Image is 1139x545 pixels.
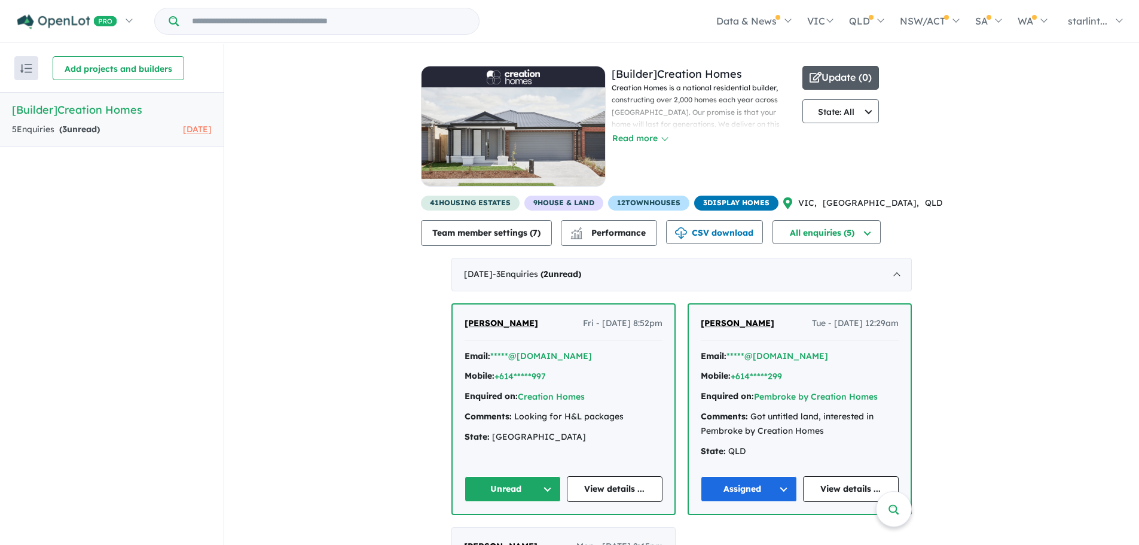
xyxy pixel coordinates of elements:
a: View details ... [803,476,899,502]
img: Creation Homes [487,69,541,84]
button: Read more [612,132,668,145]
strong: Email: [465,351,490,361]
span: VIC , [798,196,817,211]
span: - 3 Enquir ies [493,269,581,279]
span: Tue - [DATE] 12:29am [812,316,899,331]
button: All enquiries (5) [772,220,881,244]
button: Team member settings (7) [421,220,552,246]
span: 3 Display Homes [694,196,778,211]
span: 41 housing estates [421,196,520,211]
span: 2 [543,269,548,279]
span: [GEOGRAPHIC_DATA] , [823,196,919,211]
strong: Mobile: [465,370,494,381]
input: Try estate name, suburb, builder or developer [181,8,477,34]
span: 12 Townhouses [608,196,689,211]
button: Pembroke by Creation Homes [754,391,878,403]
strong: ( unread) [541,269,581,279]
a: [PERSON_NAME] [701,316,774,331]
span: 7 [533,227,538,238]
a: View details ... [567,476,663,502]
strong: State: [465,431,490,442]
img: line-chart.svg [571,227,582,234]
strong: Enquired on: [701,391,754,401]
span: 9 House & Land [524,196,603,211]
div: 5 Enquir ies [12,123,100,137]
a: [PERSON_NAME] [465,316,538,331]
span: 3 [62,124,67,135]
button: Creation Homes [518,391,585,403]
div: Looking for H&L packages [465,410,662,424]
span: starlint... [1068,15,1107,27]
div: [DATE] [451,258,912,291]
a: Creation Homes [518,391,585,402]
div: QLD [701,444,899,459]
button: Add projects and builders [53,56,184,80]
strong: Enquired on: [465,391,518,401]
strong: State: [701,446,726,456]
img: sort.svg [20,64,32,73]
p: Creation Homes is a national residential builder, constructing over 2,000 homes each year across ... [612,82,796,216]
button: Performance [561,220,657,246]
img: download icon [675,227,687,239]
img: bar-chart.svg [570,231,582,239]
strong: Comments: [465,411,512,422]
strong: Mobile: [701,370,731,381]
div: Got untitled land, interested in Pembroke by Creation Homes [701,410,899,439]
button: Unread [465,476,561,502]
strong: Comments: [701,411,748,422]
img: Openlot PRO Logo White [17,14,117,29]
button: State: All [802,99,879,123]
span: Performance [572,227,646,238]
div: [GEOGRAPHIC_DATA] [465,430,662,444]
img: Creation Homes [422,87,605,186]
h5: [Builder] Creation Homes [12,102,212,118]
a: Creation HomesCreation Homes [421,66,606,196]
button: Update (0) [802,66,879,90]
span: QLD [925,196,942,211]
span: [PERSON_NAME] [465,318,538,328]
a: [Builder]Creation Homes [612,67,742,81]
strong: ( unread) [59,124,100,135]
button: CSV download [666,220,763,244]
button: Assigned [701,476,797,502]
strong: Email: [701,351,726,361]
span: Fri - [DATE] 8:52pm [583,316,662,331]
span: [DATE] [183,124,212,135]
a: Pembroke by Creation Homes [754,391,878,402]
span: [PERSON_NAME] [701,318,774,328]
